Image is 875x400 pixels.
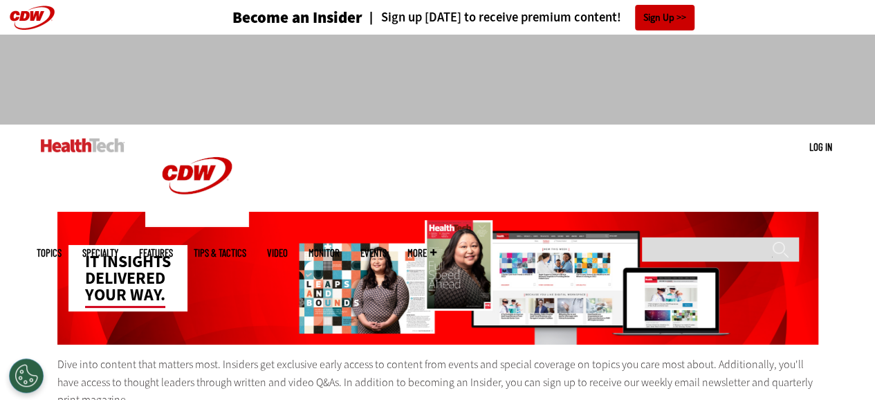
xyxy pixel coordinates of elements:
[809,140,832,153] a: Log in
[41,138,125,152] img: Home
[635,5,694,30] a: Sign Up
[362,11,621,24] a: Sign up [DATE] to receive premium content!
[139,248,173,258] a: Features
[407,248,436,258] span: More
[186,48,690,111] iframe: advertisement
[267,248,288,258] a: Video
[308,248,340,258] a: MonITor
[809,140,832,154] div: User menu
[232,10,362,26] h3: Become an Insider
[9,358,44,393] button: Open Preferences
[68,245,187,311] div: IT insights delivered
[145,125,249,227] img: Home
[360,248,387,258] a: Events
[37,248,62,258] span: Topics
[145,216,249,230] a: CDW
[9,358,44,393] div: Cookies Settings
[181,10,362,26] a: Become an Insider
[82,248,118,258] span: Specialty
[85,284,165,308] span: your way.
[194,248,246,258] a: Tips & Tactics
